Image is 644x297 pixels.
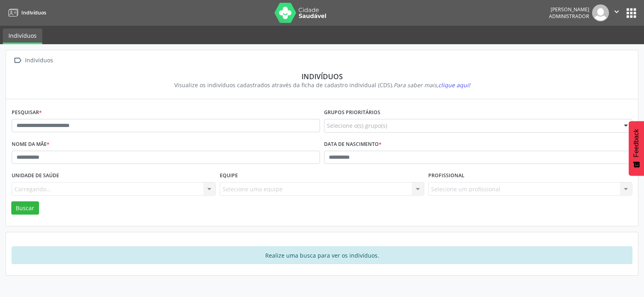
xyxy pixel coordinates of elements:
span: Indivíduos [21,9,46,16]
div: Visualize os indivíduos cadastrados através da ficha de cadastro individual (CDS). [17,81,627,89]
label: Equipe [220,170,238,182]
i:  [612,7,621,16]
label: Unidade de saúde [12,170,59,182]
label: Nome da mãe [12,138,50,151]
div: Realize uma busca para ver os indivíduos. [12,246,632,264]
div: Indivíduos [17,72,627,81]
a:  Indivíduos [12,55,54,66]
span: Administrador [549,13,589,20]
button:  [609,4,624,21]
label: Grupos prioritários [324,107,380,119]
span: Selecione o(s) grupo(s) [327,121,387,130]
div: [PERSON_NAME] [549,6,589,13]
a: Indivíduos [6,6,46,19]
button: Buscar [11,201,39,215]
i: Para saber mais, [394,81,470,89]
img: img [592,4,609,21]
span: Feedback [633,129,640,157]
i:  [12,55,23,66]
label: Pesquisar [12,107,42,119]
button: Feedback - Mostrar pesquisa [629,121,644,176]
label: Data de nascimento [324,138,382,151]
span: clique aqui! [438,81,470,89]
button: apps [624,6,638,20]
div: Indivíduos [23,55,54,66]
a: Indivíduos [3,29,42,44]
label: Profissional [428,170,464,182]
